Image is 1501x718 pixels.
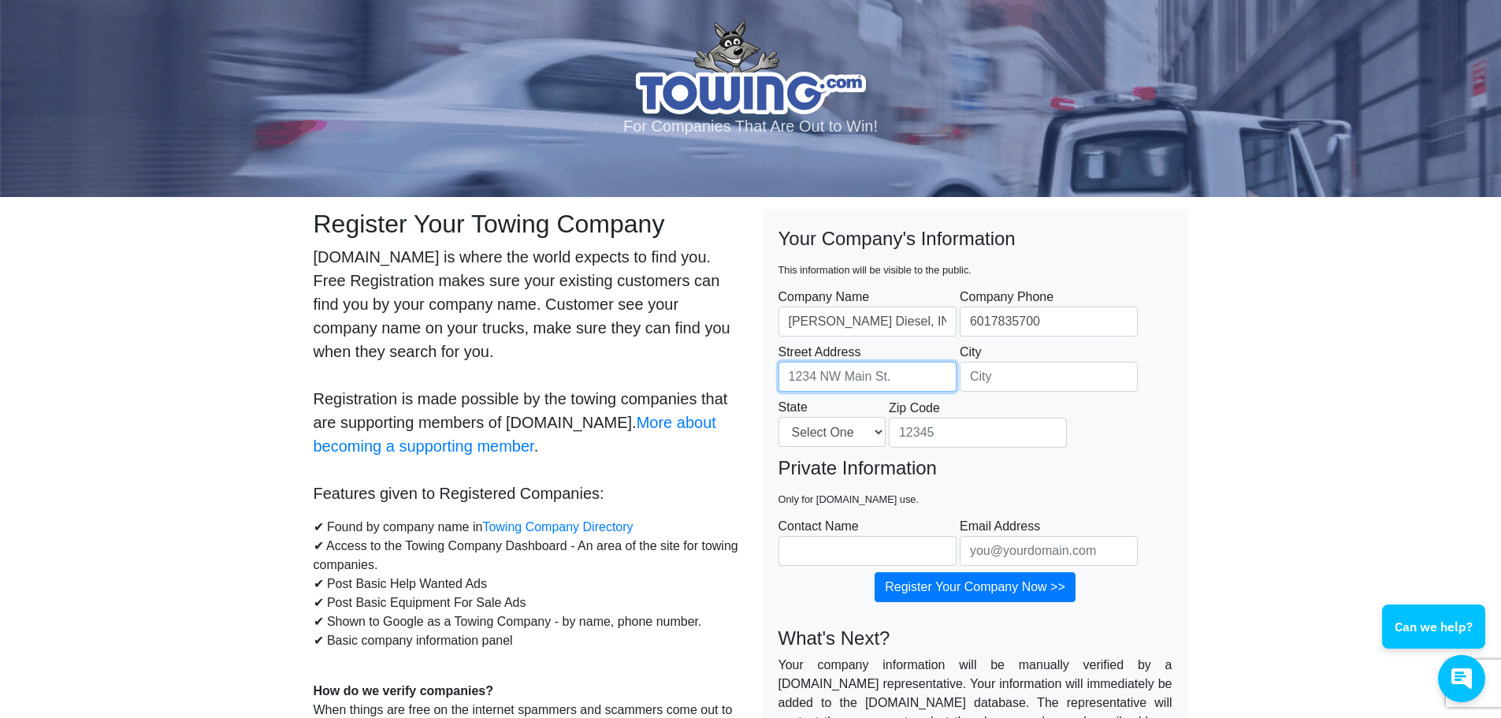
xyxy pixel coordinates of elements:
[960,362,1138,392] input: City
[960,517,1138,566] label: Email Address
[778,225,1172,281] legend: Your Company's Information
[314,684,494,698] strong: How do we verify companies?
[482,520,633,534] a: Towing Company Directory
[778,398,886,447] label: State
[314,518,739,669] p: ✔ Found by company name in ✔ Access to the Towing Company Dashboard - An area of the site for tow...
[636,20,866,114] img: logo
[778,288,957,337] label: Company Name
[314,209,739,239] h2: Register Your Towing Company
[778,264,972,276] small: This information will be visible to the public.
[960,307,1138,337] input: Company Phone
[778,517,957,566] label: Contact Name
[778,343,957,392] label: Street Address
[20,114,1481,138] p: For Companies That Are Out to Win!
[778,454,1172,511] legend: Private Information
[314,485,604,502] strong: Features given to Registered Companies:
[778,493,920,505] small: Only for [DOMAIN_NAME] use.
[778,362,957,392] input: Street Address
[1370,561,1501,718] iframe: Conversations
[889,399,1067,448] label: Zip Code
[314,245,739,505] p: [DOMAIN_NAME] is where the world expects to find you. Free Registration makes sure your existing ...
[960,288,1138,337] label: Company Phone
[778,307,957,337] input: Company Name
[960,343,1138,392] label: City
[778,627,1172,650] h4: What's Next?
[778,417,886,447] select: State
[875,572,1076,602] input: Register Your Company Now >>
[314,414,716,455] a: More about becoming a supporting member
[889,418,1067,448] input: Zip Code
[960,536,1138,566] input: Email Address
[778,536,957,566] input: Contact Name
